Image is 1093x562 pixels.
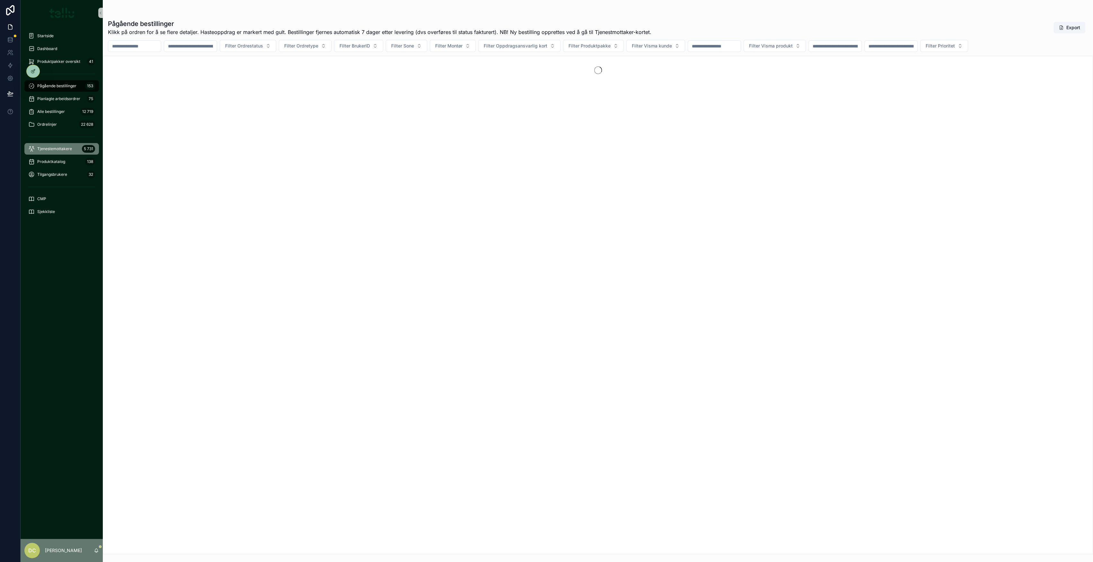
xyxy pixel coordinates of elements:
[279,40,331,52] button: Select Button
[37,122,57,127] span: Ordrelinjer
[626,40,685,52] button: Select Button
[49,8,75,18] img: App logo
[37,109,65,114] span: Alle bestillinger
[24,43,99,55] a: Dashboard
[24,106,99,117] a: Alle bestillinger12 719
[37,46,57,51] span: Dashboard
[37,33,54,38] span: Startside
[1053,22,1085,33] button: Export
[225,43,263,49] span: Filter Ordrestatus
[28,547,36,554] span: DC
[87,171,95,178] div: 32
[484,43,547,49] span: Filter Oppdragsansvarlig kort
[24,169,99,180] a: Tilgangsbrukere32
[87,58,95,65] div: 41
[79,121,95,128] div: 22 628
[37,83,76,89] span: Pågående bestillinger
[926,43,955,49] span: Filter Prioritet
[108,28,651,36] span: Klikk på ordren for å se flere detaljer. Hasteoppdrag er markert med gult. Bestillinger fjernes a...
[85,82,95,90] div: 153
[37,196,46,201] span: CMP
[339,43,370,49] span: Filter BrukerID
[24,93,99,105] a: Planlagte arbeidsordrer75
[37,172,67,177] span: Tilgangsbrukere
[24,206,99,217] a: Sjekkliste
[37,209,55,214] span: Sjekkliste
[21,26,103,226] div: scrollable content
[85,158,95,166] div: 138
[334,40,383,52] button: Select Button
[37,146,72,151] span: Tjenestemottakere
[37,59,80,64] span: Produktpakker oversikt
[45,547,82,554] p: [PERSON_NAME]
[87,95,95,103] div: 75
[632,43,672,49] span: Filter Visma kunde
[569,43,611,49] span: Filter Produktpakke
[435,43,463,49] span: Filter Montør
[82,145,95,153] div: 5 731
[80,108,95,115] div: 12 719
[24,80,99,92] a: Pågående bestillinger153
[284,43,318,49] span: Filter Ordretype
[920,40,968,52] button: Select Button
[563,40,624,52] button: Select Button
[386,40,427,52] button: Select Button
[24,143,99,155] a: Tjenestemottakere5 731
[391,43,414,49] span: Filter Sone
[24,156,99,167] a: Produktkatalog138
[37,159,65,164] span: Produktkatalog
[478,40,560,52] button: Select Button
[37,96,80,101] span: Planlagte arbeidsordrer
[24,193,99,205] a: CMP
[24,30,99,42] a: Startside
[430,40,476,52] button: Select Button
[108,19,651,28] h1: Pågående bestillinger
[220,40,276,52] button: Select Button
[744,40,806,52] button: Select Button
[24,119,99,130] a: Ordrelinjer22 628
[749,43,793,49] span: Filter Visma produkt
[24,56,99,67] a: Produktpakker oversikt41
